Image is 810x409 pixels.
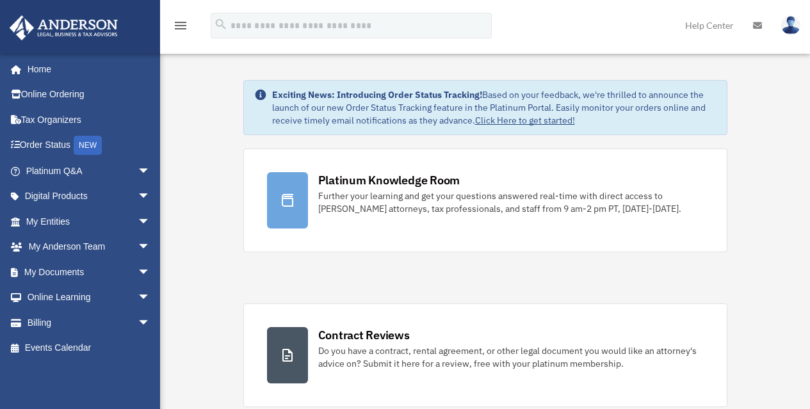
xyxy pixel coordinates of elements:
[9,56,163,82] a: Home
[272,88,717,127] div: Based on your feedback, we're thrilled to announce the launch of our new Order Status Tracking fe...
[138,234,163,261] span: arrow_drop_down
[318,189,704,215] div: Further your learning and get your questions answered real-time with direct access to [PERSON_NAM...
[173,18,188,33] i: menu
[74,136,102,155] div: NEW
[173,22,188,33] a: menu
[6,15,122,40] img: Anderson Advisors Platinum Portal
[318,344,704,370] div: Do you have a contract, rental agreement, or other legal document you would like an attorney's ad...
[138,158,163,184] span: arrow_drop_down
[243,303,727,407] a: Contract Reviews Do you have a contract, rental agreement, or other legal document you would like...
[318,172,460,188] div: Platinum Knowledge Room
[9,82,170,108] a: Online Ordering
[138,259,163,285] span: arrow_drop_down
[243,148,727,252] a: Platinum Knowledge Room Further your learning and get your questions answered real-time with dire...
[9,310,170,335] a: Billingarrow_drop_down
[475,115,575,126] a: Click Here to get started!
[318,327,410,343] div: Contract Reviews
[138,184,163,210] span: arrow_drop_down
[214,17,228,31] i: search
[138,209,163,235] span: arrow_drop_down
[9,285,170,310] a: Online Learningarrow_drop_down
[9,107,170,132] a: Tax Organizers
[781,16,800,35] img: User Pic
[138,310,163,336] span: arrow_drop_down
[9,132,170,159] a: Order StatusNEW
[9,234,170,260] a: My Anderson Teamarrow_drop_down
[272,89,482,100] strong: Exciting News: Introducing Order Status Tracking!
[9,184,170,209] a: Digital Productsarrow_drop_down
[9,158,170,184] a: Platinum Q&Aarrow_drop_down
[138,285,163,311] span: arrow_drop_down
[9,335,170,361] a: Events Calendar
[9,209,170,234] a: My Entitiesarrow_drop_down
[9,259,170,285] a: My Documentsarrow_drop_down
